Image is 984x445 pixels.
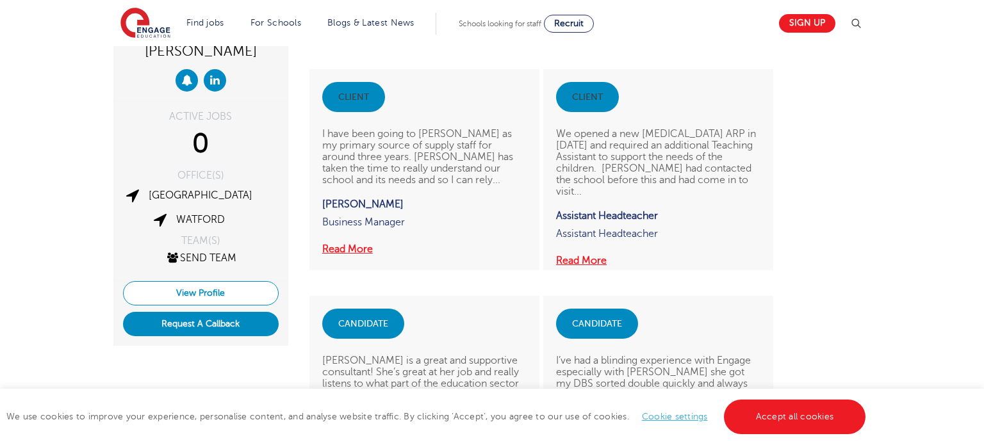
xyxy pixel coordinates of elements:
[338,318,388,329] li: candidate
[556,228,760,252] p: Assistant Headteacher
[724,400,866,434] a: Accept all cookies
[123,170,279,181] div: OFFICE(S)
[642,412,708,421] a: Cookie settings
[6,412,869,421] span: We use cookies to improve your experience, personalise content, and analyse website traffic. By c...
[123,312,279,336] button: Request A Callback
[149,190,252,201] a: [GEOGRAPHIC_DATA]
[338,92,369,102] li: client
[556,339,760,425] p: I’ve had a blinding experience with Engage especially with [PERSON_NAME] she got my DBS sorted do...
[123,111,279,122] div: ACTIVE JOBS
[554,19,584,28] span: Recruit
[572,318,622,329] li: candidate
[250,18,301,28] a: For Schools
[123,236,279,246] div: TEAM(S)
[779,14,835,33] a: Sign up
[123,38,279,63] div: [PERSON_NAME]
[556,210,760,222] p: Assistant Headteacher
[176,214,225,225] a: Watford
[322,198,527,210] p: [PERSON_NAME]
[572,92,603,102] li: client
[327,18,414,28] a: Blogs & Latest News
[123,281,279,305] a: View Profile
[186,18,224,28] a: Find jobs
[123,128,279,160] div: 0
[322,216,527,241] p: Business Manager
[322,241,373,257] button: Read More
[556,112,760,210] p: We opened a new [MEDICAL_DATA] ARP in [DATE] and required an additional Teaching Assistant to sup...
[459,19,541,28] span: Schools looking for staff
[322,112,527,198] p: I have been going to [PERSON_NAME] as my primary source of supply staff for around three years. [...
[120,8,170,40] img: Engage Education
[165,252,236,264] a: SEND Team
[556,252,607,269] button: Read More
[544,15,594,33] a: Recruit
[322,339,527,425] p: [PERSON_NAME] is a great and supportive consultant! She’s great at her job and really listens to ...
